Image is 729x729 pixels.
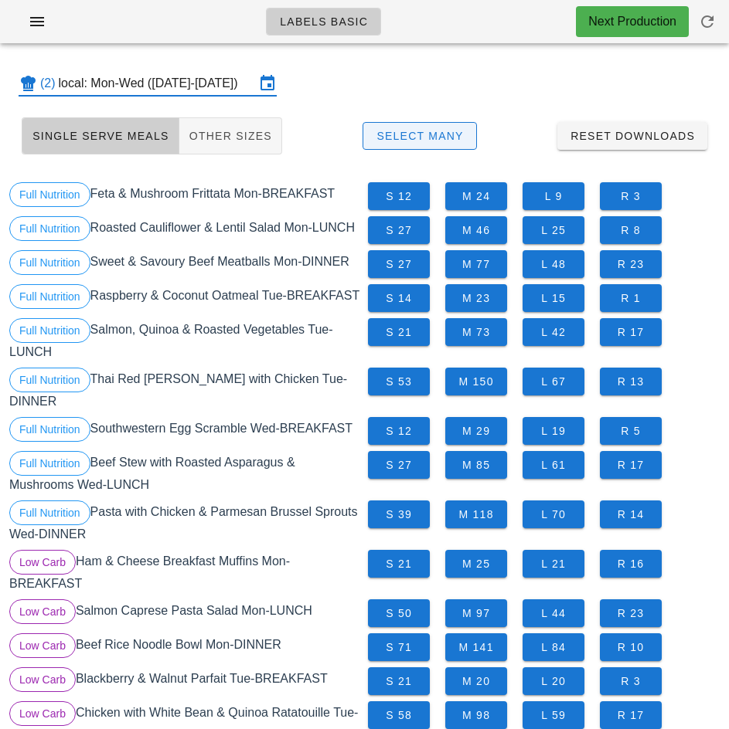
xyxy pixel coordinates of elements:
[458,425,495,437] span: M 29
[612,459,649,471] span: R 17
[612,425,649,437] span: R 5
[600,417,662,445] button: R 5
[380,607,417,619] span: S 50
[600,633,662,661] button: R 10
[535,709,572,721] span: L 59
[380,326,417,338] span: S 21
[19,501,80,524] span: Full Nutrition
[445,633,507,661] button: M 141
[445,368,507,395] button: M 150
[19,418,80,441] span: Full Nutrition
[6,247,365,281] div: Sweet & Savoury Beef Meatballs Mon-DINNER
[6,213,365,247] div: Roasted Cauliflower & Lentil Salad Mon-LUNCH
[535,641,572,653] span: L 84
[380,558,417,570] span: S 21
[535,459,572,471] span: L 61
[19,668,66,691] span: Low Carb
[445,182,507,210] button: M 24
[535,425,572,437] span: L 19
[523,284,584,312] button: L 15
[19,600,66,623] span: Low Carb
[535,508,572,520] span: L 70
[6,630,365,664] div: Beef Rice Noodle Bowl Mon-DINNER
[535,675,572,687] span: L 20
[612,709,649,721] span: R 17
[380,675,417,687] span: S 21
[380,425,417,437] span: S 12
[279,15,368,28] span: Labels Basic
[380,292,417,304] span: S 14
[588,12,676,31] div: Next Production
[380,224,417,236] span: S 27
[380,375,417,388] span: S 53
[612,641,649,653] span: R 10
[458,190,495,202] span: M 24
[535,558,572,570] span: L 21
[368,368,430,395] button: S 53
[458,709,495,721] span: M 98
[445,318,507,346] button: M 73
[380,459,417,471] span: S 27
[535,375,572,388] span: L 67
[380,258,417,270] span: S 27
[523,182,584,210] button: L 9
[600,368,662,395] button: R 13
[19,183,80,206] span: Full Nutrition
[368,284,430,312] button: S 14
[32,130,169,142] span: Single Serve Meals
[600,500,662,528] button: R 14
[368,451,430,479] button: S 27
[523,701,584,729] button: L 59
[445,667,507,695] button: M 20
[368,550,430,578] button: S 21
[458,675,495,687] span: M 20
[22,117,179,154] button: Single Serve Meals
[612,224,649,236] span: R 8
[523,368,584,395] button: L 67
[19,634,66,657] span: Low Carb
[523,667,584,695] button: L 20
[368,701,430,729] button: S 58
[600,550,662,578] button: R 16
[523,500,584,528] button: L 70
[600,318,662,346] button: R 17
[600,451,662,479] button: R 17
[189,130,272,142] span: Other Sizes
[458,508,495,520] span: M 118
[19,285,80,308] span: Full Nutrition
[458,224,495,236] span: M 46
[368,318,430,346] button: S 21
[612,558,649,570] span: R 16
[376,130,464,142] span: Select Many
[612,375,649,388] span: R 13
[445,500,507,528] button: M 118
[612,326,649,338] span: R 17
[523,250,584,278] button: L 48
[368,599,430,627] button: S 50
[19,702,66,725] span: Low Carb
[445,599,507,627] button: M 97
[600,599,662,627] button: R 23
[612,675,649,687] span: R 3
[19,251,80,274] span: Full Nutrition
[612,190,649,202] span: R 3
[535,224,572,236] span: L 25
[19,452,80,475] span: Full Nutrition
[445,284,507,312] button: M 23
[6,664,365,698] div: Blackberry & Walnut Parfait Tue-BREAKFAST
[445,550,507,578] button: M 25
[6,547,365,596] div: Ham & Cheese Breakfast Muffins Mon-BREAKFAST
[523,216,584,244] button: L 25
[40,76,59,91] div: (2)
[600,216,662,244] button: R 8
[600,182,662,210] button: R 3
[19,368,80,392] span: Full Nutrition
[523,633,584,661] button: L 84
[523,599,584,627] button: L 44
[6,315,365,364] div: Salmon, Quinoa & Roasted Vegetables Tue-LUNCH
[523,550,584,578] button: L 21
[19,217,80,240] span: Full Nutrition
[600,284,662,312] button: R 1
[535,326,572,338] span: L 42
[458,292,495,304] span: M 23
